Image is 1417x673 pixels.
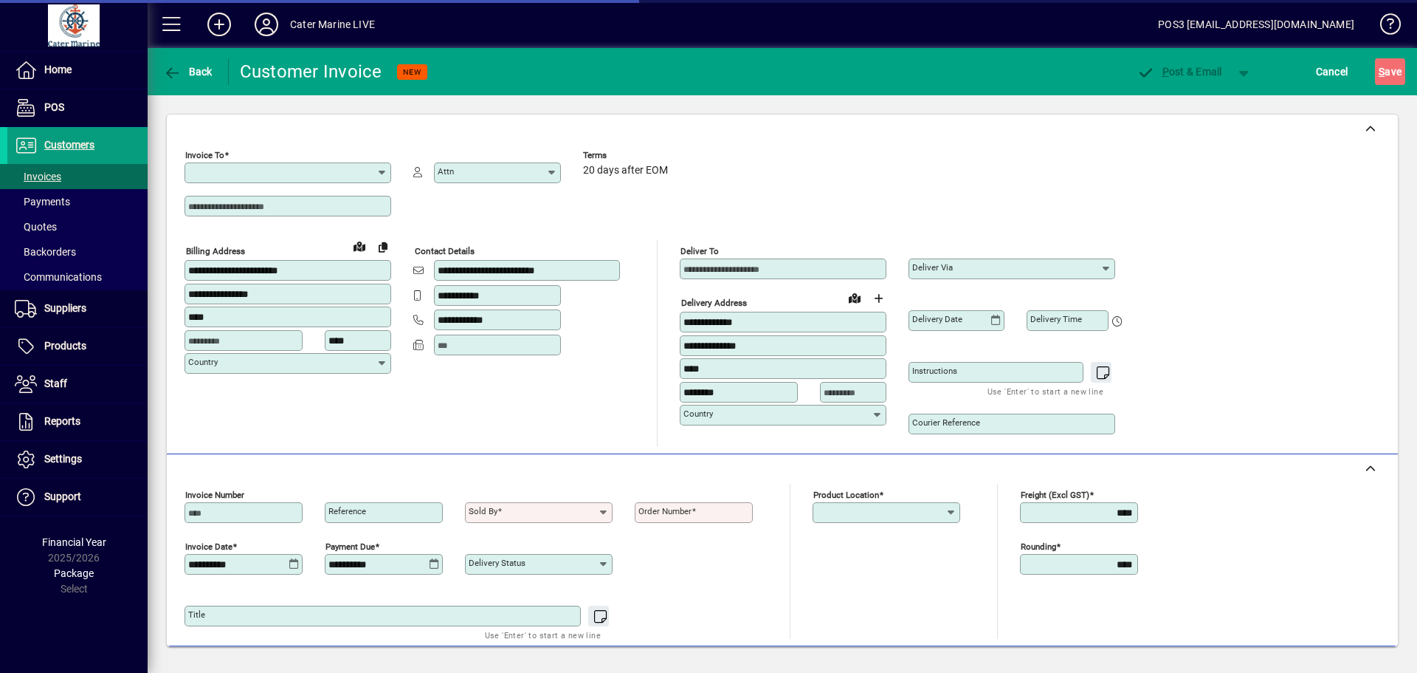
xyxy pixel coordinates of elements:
button: Add [196,11,243,38]
span: Cancel [1316,60,1348,83]
mat-label: Invoice number [185,490,244,500]
span: Reports [44,415,80,427]
span: Quotes [15,221,57,233]
div: POS3 [EMAIL_ADDRESS][DOMAIN_NAME] [1158,13,1354,36]
span: Back [163,66,213,78]
span: Home [44,64,72,75]
span: Products [44,340,86,352]
mat-label: Instructions [912,366,957,376]
span: 20 days after EOM [583,165,668,177]
span: Customers [44,139,94,151]
span: Terms [583,151,672,160]
button: Back [159,58,216,85]
a: Knowledge Base [1369,3,1399,51]
app-page-header-button: Back [148,58,229,85]
mat-label: Invoice date [185,542,232,552]
a: View on map [348,234,371,258]
div: Cater Marine LIVE [290,13,375,36]
span: Invoices [15,171,61,182]
mat-label: Courier Reference [912,417,980,428]
span: Financial Year [42,536,106,548]
span: Payments [15,196,70,208]
span: ost & Email [1137,66,1222,78]
a: Settings [7,441,148,478]
a: Support [7,479,148,516]
a: Invoices [7,164,148,189]
a: Suppliers [7,290,148,327]
mat-label: Country [188,357,218,367]
a: Products [7,328,148,365]
button: Copy to Delivery address [371,235,395,259]
mat-hint: Use 'Enter' to start a new line [485,626,601,643]
span: Backorders [15,246,76,258]
span: Settings [44,453,82,465]
mat-label: Order number [638,506,692,516]
mat-label: Country [683,409,713,419]
span: ave [1379,60,1402,83]
span: S [1379,66,1385,78]
button: Profile [243,11,290,38]
mat-label: Attn [438,166,454,177]
div: Customer Invoice [240,60,382,83]
span: Suppliers [44,302,86,314]
a: Quotes [7,214,148,239]
mat-label: Sold by [469,506,497,516]
button: Save [1375,58,1405,85]
a: Home [7,52,148,89]
mat-label: Deliver via [912,262,953,273]
a: Communications [7,264,148,290]
a: Staff [7,366,148,403]
span: P [1162,66,1169,78]
mat-label: Deliver To [680,246,719,256]
span: Support [44,491,81,502]
mat-hint: Use 'Enter' to start a new line [987,383,1103,400]
a: View on map [843,286,866,310]
button: Choose address [866,287,890,310]
mat-label: Delivery status [469,558,525,568]
button: Cancel [1312,58,1352,85]
mat-label: Freight (excl GST) [1021,490,1089,500]
mat-label: Title [188,609,205,620]
mat-label: Payment due [325,542,375,552]
a: POS [7,89,148,126]
mat-label: Invoice To [185,150,224,160]
a: Backorders [7,239,148,264]
mat-label: Rounding [1021,542,1056,552]
span: Communications [15,271,102,283]
mat-label: Delivery time [1030,314,1082,324]
mat-label: Product location [813,490,879,500]
a: Payments [7,189,148,214]
mat-label: Reference [328,506,366,516]
span: Package [54,567,94,579]
a: Reports [7,403,148,440]
span: NEW [403,67,421,77]
mat-label: Delivery date [912,314,962,324]
span: Staff [44,378,67,389]
span: POS [44,101,64,113]
button: Post & Email [1129,58,1230,85]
